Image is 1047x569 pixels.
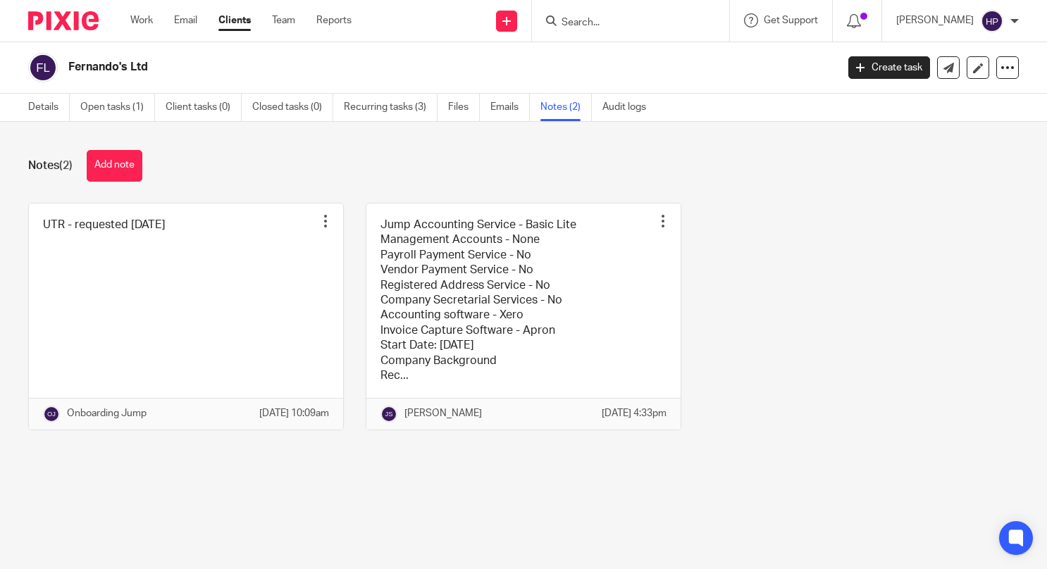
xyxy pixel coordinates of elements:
h2: Fernando's Ltd [68,60,676,75]
a: Reports [316,13,352,27]
p: [PERSON_NAME] [896,13,974,27]
a: Files [448,94,480,121]
img: svg%3E [380,406,397,423]
p: [DATE] 10:09am [259,406,329,420]
img: svg%3E [43,406,60,423]
a: Email [174,13,197,27]
p: Onboarding Jump [67,406,147,420]
img: Pixie [28,11,99,30]
span: (2) [59,160,73,171]
a: Work [130,13,153,27]
a: Closed tasks (0) [252,94,333,121]
a: Client tasks (0) [166,94,242,121]
img: svg%3E [981,10,1003,32]
a: Clients [218,13,251,27]
h1: Notes [28,158,73,173]
p: [DATE] 4:33pm [602,406,667,420]
a: Team [272,13,295,27]
p: [PERSON_NAME] [404,406,482,420]
a: Details [28,94,70,121]
img: svg%3E [28,53,58,82]
button: Add note [87,150,142,182]
a: Recurring tasks (3) [344,94,438,121]
a: Notes (2) [540,94,592,121]
input: Search [560,17,687,30]
a: Audit logs [602,94,657,121]
a: Create task [848,56,930,79]
span: Get Support [764,15,818,25]
a: Open tasks (1) [80,94,155,121]
a: Emails [490,94,530,121]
